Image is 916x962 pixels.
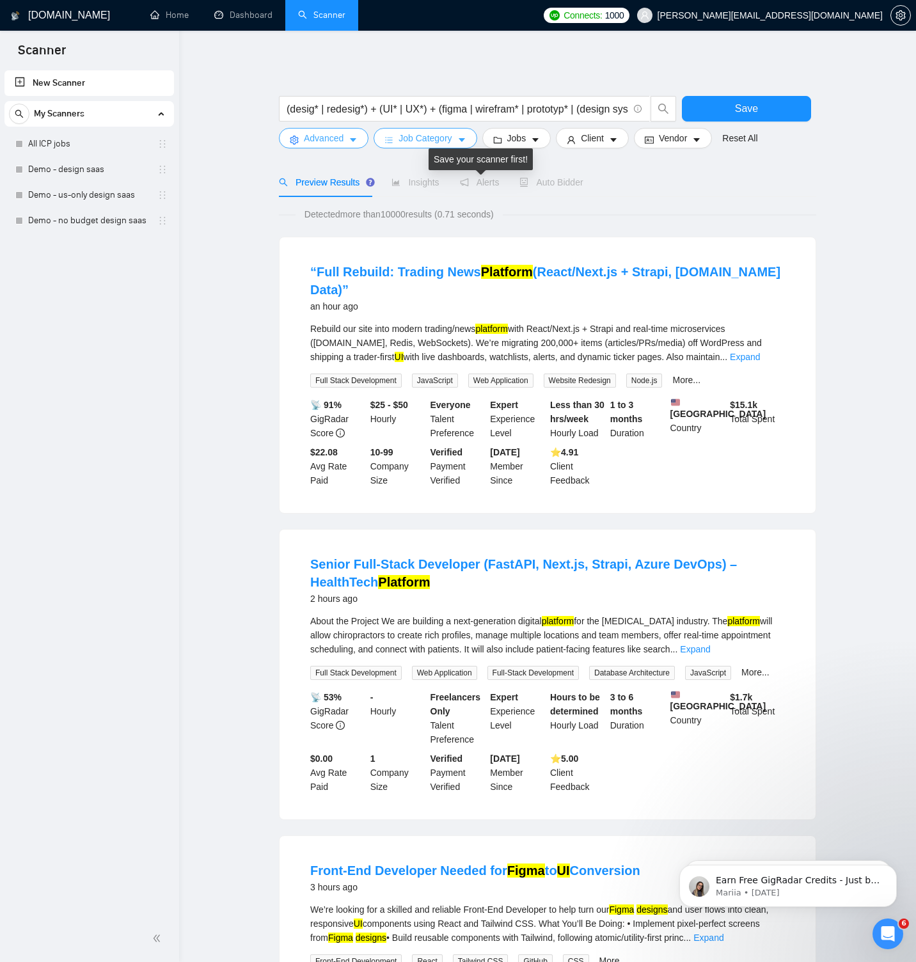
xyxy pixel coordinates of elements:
[490,447,519,457] b: [DATE]
[310,692,342,702] b: 📡 53%
[609,904,634,915] mark: Figma
[659,131,687,145] span: Vendor
[608,398,668,440] div: Duration
[287,101,628,117] input: Search Freelance Jobs...
[150,10,189,20] a: homeHome
[310,591,785,606] div: 2 hours ago
[550,753,578,764] b: ⭐️ 5.00
[152,932,165,945] span: double-left
[490,692,518,702] b: Expert
[310,447,338,457] b: $22.08
[487,690,548,746] div: Experience Level
[368,445,428,487] div: Company Size
[891,10,910,20] span: setting
[544,374,616,388] span: Website Redesign
[660,838,916,927] iframe: Intercom notifications message
[890,5,911,26] button: setting
[370,447,393,457] b: 10-99
[365,177,376,188] div: Tooltip anchor
[310,374,402,388] span: Full Stack Development
[28,157,150,182] a: Demo - design saas
[548,398,608,440] div: Hourly Load
[310,557,737,589] a: Senior Full-Stack Developer (FastAPI, Next.js, Strapi, Azure DevOps) – HealthTechPlatform
[356,933,386,943] mark: designs
[556,128,629,148] button: userClientcaret-down
[735,100,758,116] span: Save
[668,690,728,746] div: Country
[412,374,458,388] span: JavaScript
[310,879,640,895] div: 3 hours ago
[589,666,675,680] span: Database Architecture
[581,131,604,145] span: Client
[692,135,701,145] span: caret-down
[670,644,678,654] span: ...
[610,400,643,424] b: 1 to 3 months
[157,190,168,200] span: holder
[651,96,676,122] button: search
[308,445,368,487] div: Avg Rate Paid
[671,398,680,407] img: 🇺🇸
[368,398,428,440] div: Hourly
[548,445,608,487] div: Client Feedback
[693,933,723,943] a: Expand
[370,753,375,764] b: 1
[741,667,770,677] a: More...
[310,322,785,364] div: Rebuild our site into modern trading/news with React/Next.js + Strapi and real-time microservices...
[670,690,766,711] b: [GEOGRAPHIC_DATA]
[493,135,502,145] span: folder
[391,178,400,187] span: area-chart
[475,324,508,334] mark: platform
[15,70,164,96] a: New Scanner
[550,692,600,716] b: Hours to be determined
[899,919,909,929] span: 6
[399,131,452,145] span: Job Category
[430,447,463,457] b: Verified
[548,752,608,794] div: Client Feedback
[507,131,526,145] span: Jobs
[487,666,579,680] span: Full-Stack Development
[550,400,604,424] b: Less than 30 hrs/week
[354,919,363,929] mark: UI
[490,753,519,764] b: [DATE]
[308,752,368,794] div: Avg Rate Paid
[651,103,675,114] span: search
[310,614,785,656] div: About the Project We are building a next-generation digital for the [MEDICAL_DATA] industry. The ...
[507,863,545,878] mark: Figma
[519,178,528,187] span: robot
[157,216,168,226] span: holder
[279,177,371,187] span: Preview Results
[304,131,343,145] span: Advanced
[310,903,785,945] div: We’re looking for a skilled and reliable Front-End Developer to help turn our and user flows into...
[645,135,654,145] span: idcard
[460,178,469,187] span: notification
[550,447,578,457] b: ⭐️ 4.91
[4,70,174,96] li: New Scanner
[557,863,570,878] mark: UI
[487,445,548,487] div: Member Since
[28,208,150,233] a: Demo - no budget design saas
[429,148,533,170] div: Save your scanner first!
[720,352,727,362] span: ...
[298,10,345,20] a: searchScanner
[608,690,668,746] div: Duration
[457,135,466,145] span: caret-down
[634,128,712,148] button: idcardVendorcaret-down
[310,265,780,297] a: “Full Rebuild: Trading NewsPlatform(React/Next.js + Strapi, [DOMAIN_NAME] Data)”
[374,128,477,148] button: barsJob Categorycaret-down
[391,177,439,187] span: Insights
[428,445,488,487] div: Payment Verified
[296,207,503,221] span: Detected more than 10000 results (0.71 seconds)
[605,8,624,22] span: 1000
[349,135,358,145] span: caret-down
[430,692,481,716] b: Freelancers Only
[727,616,760,626] mark: platform
[214,10,272,20] a: dashboardDashboard
[490,400,518,410] b: Expert
[157,164,168,175] span: holder
[279,128,368,148] button: settingAdvancedcaret-down
[336,429,345,438] span: info-circle
[609,135,618,145] span: caret-down
[290,135,299,145] span: setting
[9,104,29,124] button: search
